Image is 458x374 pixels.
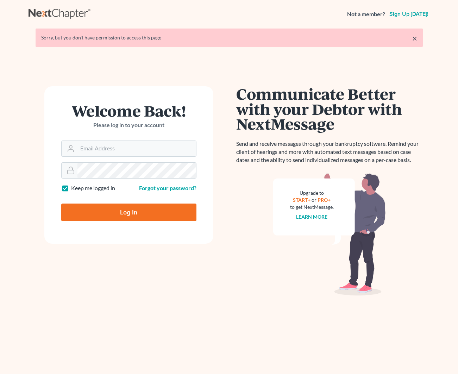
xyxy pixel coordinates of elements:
[318,197,331,203] a: PRO+
[61,121,196,129] p: Please log in to your account
[293,197,310,203] a: START+
[236,140,423,164] p: Send and receive messages through your bankruptcy software. Remind your client of hearings and mo...
[388,11,430,17] a: Sign up [DATE]!
[71,184,115,192] label: Keep me logged in
[312,197,316,203] span: or
[41,34,417,41] div: Sorry, but you don't have permission to access this page
[61,103,196,118] h1: Welcome Back!
[139,185,196,191] a: Forgot your password?
[296,214,327,220] a: Learn more
[77,141,196,156] input: Email Address
[290,189,334,197] div: Upgrade to
[412,34,417,43] a: ×
[273,173,386,296] img: nextmessage_bg-59042aed3d76b12b5cd301f8e5b87938c9018125f34e5fa2b7a6b67550977c72.svg
[290,204,334,211] div: to get NextMessage.
[61,204,196,221] input: Log In
[236,86,423,131] h1: Communicate Better with your Debtor with NextMessage
[347,10,385,18] strong: Not a member?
